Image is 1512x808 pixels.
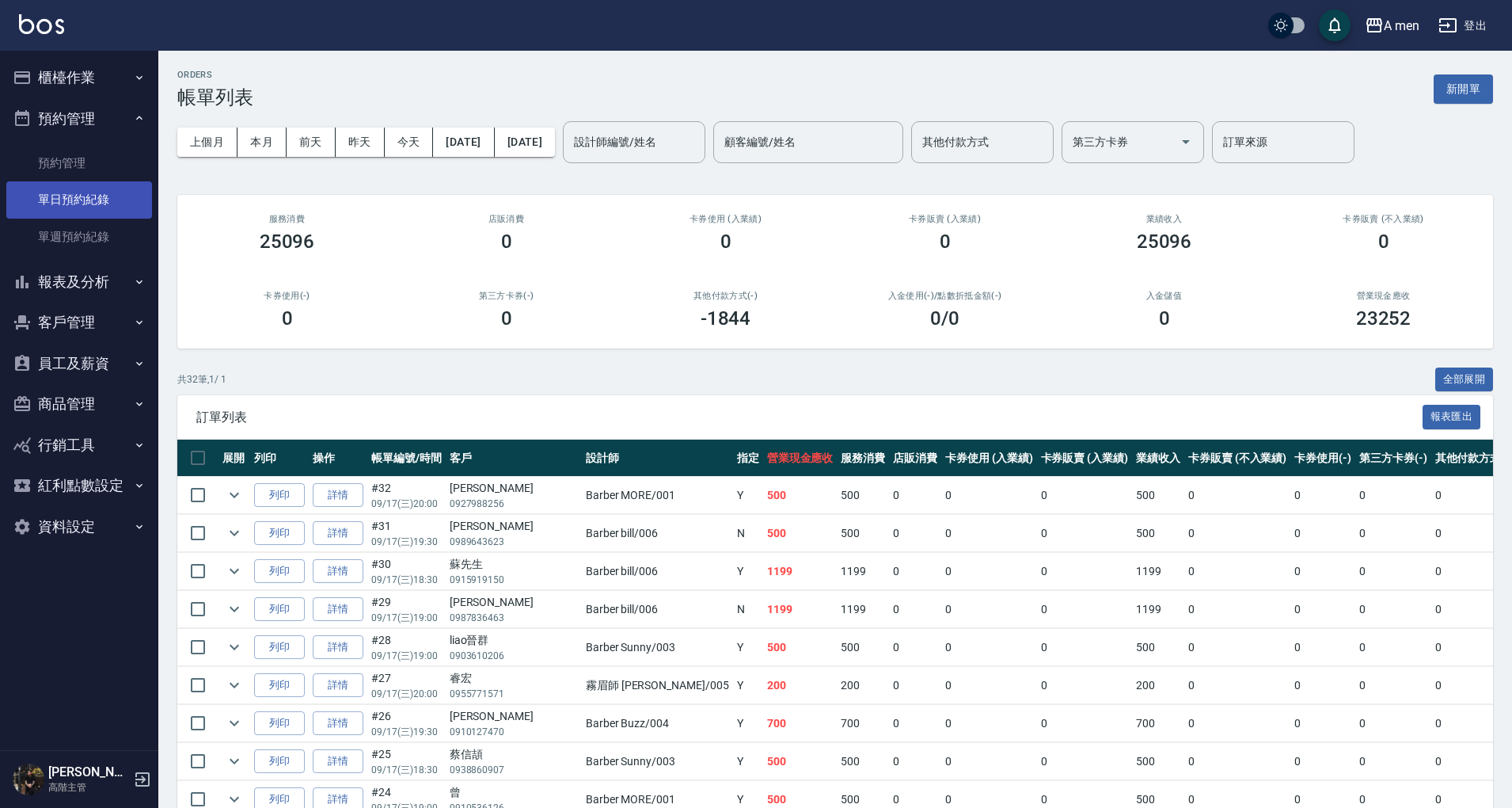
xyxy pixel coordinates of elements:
td: 700 [837,705,889,742]
button: 列印 [254,673,305,698]
td: 0 [1184,743,1290,780]
p: 0910127470 [450,725,578,739]
th: 店販消費 [889,440,941,477]
a: 詳情 [313,635,363,660]
h3: 23252 [1356,307,1411,330]
td: 500 [763,743,838,780]
td: Barber Sunny /003 [582,743,733,780]
button: expand row [222,559,246,583]
button: expand row [222,597,246,621]
td: 0 [1037,553,1133,590]
button: 客戶管理 [6,302,152,343]
td: 0 [889,705,941,742]
td: 500 [837,743,889,780]
div: [PERSON_NAME] [450,518,578,535]
td: 1199 [763,591,838,628]
h3: 0 [1378,231,1389,253]
h2: 入金儲值 [1073,291,1255,301]
th: 卡券販賣 (不入業績) [1184,440,1290,477]
td: 0 [1290,515,1355,552]
a: 報表匯出 [1423,409,1481,424]
td: 0 [1355,477,1431,514]
td: 0 [941,591,1037,628]
td: 0 [1184,629,1290,666]
td: 0 [889,553,941,590]
td: 700 [1132,705,1184,742]
td: 500 [763,477,838,514]
td: 0 [1290,743,1355,780]
h2: 卡券販賣 (入業績) [854,214,1035,224]
td: 200 [837,667,889,704]
td: 0 [1184,667,1290,704]
button: expand row [222,521,246,545]
a: 單日預約紀錄 [6,181,152,218]
th: 服務消費 [837,440,889,477]
div: 蔡信頡 [450,746,578,763]
td: 0 [1355,667,1431,704]
h5: [PERSON_NAME] [48,764,129,780]
td: 200 [1132,667,1184,704]
button: expand row [222,673,246,697]
h2: 營業現金應收 [1293,291,1474,301]
th: 營業現金應收 [763,440,838,477]
img: Logo [19,14,64,34]
td: 500 [1132,477,1184,514]
th: 設計師 [582,440,733,477]
td: 0 [941,515,1037,552]
a: 單週預約紀錄 [6,219,152,255]
td: #28 [367,629,446,666]
td: 0 [1037,743,1133,780]
td: #27 [367,667,446,704]
td: #26 [367,705,446,742]
th: 列印 [250,440,309,477]
td: #25 [367,743,446,780]
td: 0 [889,591,941,628]
button: expand row [222,711,246,735]
td: 0 [941,477,1037,514]
h3: 25096 [260,231,315,253]
h2: 卡券使用 (入業績) [635,214,816,224]
td: 500 [837,477,889,514]
button: [DATE] [433,128,494,157]
th: 客戶 [446,440,582,477]
td: 500 [1132,629,1184,666]
h2: 店販消費 [416,214,597,224]
td: Y [733,743,763,780]
td: Barber Sunny /003 [582,629,733,666]
button: 新開單 [1434,74,1493,104]
td: 0 [1290,553,1355,590]
td: 200 [763,667,838,704]
p: 高階主管 [48,780,129,795]
h3: 25096 [1137,231,1192,253]
p: 0915919150 [450,573,578,587]
td: #29 [367,591,446,628]
div: 曾 [450,784,578,801]
button: 本月 [237,128,287,157]
button: 全部展開 [1435,368,1494,392]
h3: 0 [940,231,951,253]
td: 0 [1184,705,1290,742]
div: [PERSON_NAME] [450,708,578,725]
td: 0 [1290,629,1355,666]
p: 0955771571 [450,687,578,701]
button: expand row [222,749,246,773]
button: A men [1358,10,1426,42]
a: 詳情 [313,521,363,546]
button: 列印 [254,749,305,774]
td: Barber bill /006 [582,553,733,590]
td: 0 [1355,629,1431,666]
p: 09/17 (三) 19:00 [371,649,442,663]
p: 0927988256 [450,497,578,511]
td: 500 [837,629,889,666]
td: 1199 [837,591,889,628]
div: 睿宏 [450,670,578,687]
td: 1199 [763,553,838,590]
button: 報表匯出 [1423,405,1481,429]
td: 0 [1290,667,1355,704]
td: Barber bill /006 [582,515,733,552]
button: expand row [222,483,246,507]
td: 1199 [1132,553,1184,590]
td: 0 [1037,515,1133,552]
p: 09/17 (三) 19:00 [371,611,442,625]
button: 登出 [1432,11,1493,40]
